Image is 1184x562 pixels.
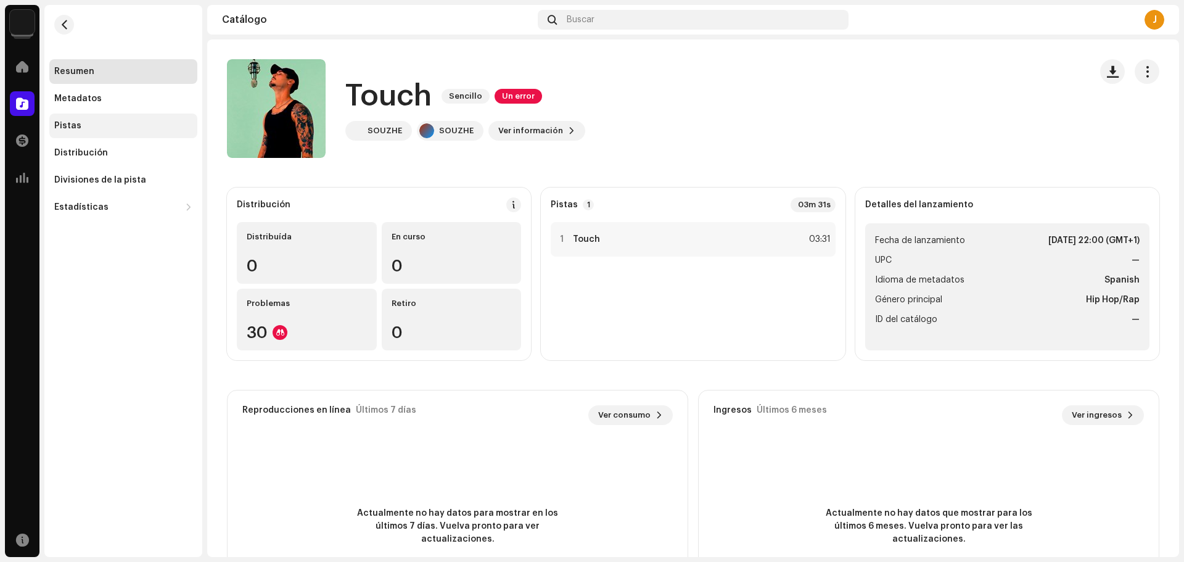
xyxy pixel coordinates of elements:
span: ID del catálogo [875,312,937,327]
re-m-nav-item: Metadatos [49,86,197,111]
div: Últimos 7 días [356,405,416,415]
div: Ingresos [713,405,752,415]
strong: Touch [573,234,600,244]
div: Reproducciones en línea [242,405,351,415]
div: Problemas [247,299,367,308]
div: Metadatos [54,94,102,104]
strong: Detalles del lanzamiento [865,200,973,210]
img: 5a49de22-d631-4e83-a6d7-d7556dfd37dc [348,123,363,138]
div: Pistas [54,121,81,131]
span: Buscar [567,15,594,25]
re-m-nav-item: Resumen [49,59,197,84]
span: UPC [875,253,892,268]
span: Idioma de metadatos [875,273,964,287]
strong: — [1132,253,1140,268]
strong: — [1132,312,1140,327]
div: Distribución [237,200,290,210]
button: Ver consumo [588,405,673,425]
div: Distribuída [247,232,367,242]
p-badge: 1 [583,199,594,210]
strong: Spanish [1104,273,1140,287]
div: SOUZHE [368,126,402,136]
span: Actualmente no hay datos para mostrar en los últimos 7 días. Vuelva pronto para ver actualizaciones. [347,507,569,546]
div: Resumen [54,67,94,76]
div: Distribución [54,148,108,158]
span: Fecha de lanzamiento [875,233,965,248]
strong: Pistas [551,200,578,210]
div: Divisiones de la pista [54,175,146,185]
div: 03m 31s [791,197,836,212]
span: Sencillo [442,89,490,104]
span: Ver consumo [598,403,651,428]
div: Últimos 6 meses [757,405,827,415]
button: Ver información [488,121,585,141]
re-m-nav-item: Divisiones de la pista [49,168,197,192]
div: 03:31 [804,232,831,247]
strong: [DATE] 22:00 (GMT+1) [1048,233,1140,248]
span: Género principal [875,292,942,307]
re-m-nav-dropdown: Estadísticas [49,195,197,220]
div: En curso [392,232,512,242]
div: Catálogo [222,15,533,25]
span: Ver ingresos [1072,403,1122,428]
span: Ver información [498,118,563,143]
h1: Touch [345,76,432,116]
span: Actualmente no hay datos que mostrar para los últimos 6 meses. Vuelva pronto para ver las actuali... [818,507,1040,546]
span: Un error [495,89,542,104]
div: Estadísticas [54,202,109,212]
div: SOUZHE [439,126,474,136]
div: Retiro [392,299,512,308]
strong: Hip Hop/Rap [1086,292,1140,307]
button: Ver ingresos [1062,405,1144,425]
img: 297a105e-aa6c-4183-9ff4-27133c00f2e2 [10,10,35,35]
re-m-nav-item: Pistas [49,114,197,138]
re-m-nav-item: Distribución [49,141,197,165]
div: J [1145,10,1164,30]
